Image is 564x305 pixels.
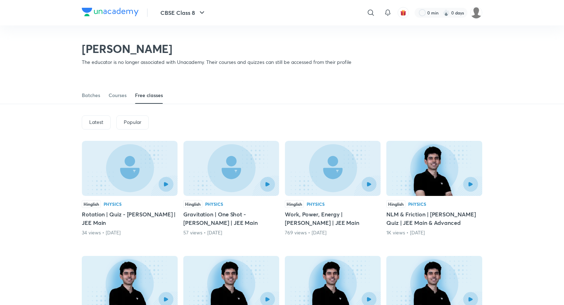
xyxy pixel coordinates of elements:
[386,229,482,236] div: 1K views • 2 years ago
[82,59,351,66] p: The educator is no longer associated with Unacademy. Their courses and quizzes can still be acces...
[205,202,223,206] div: Physics
[82,8,139,18] a: Company Logo
[82,229,178,236] div: 34 views • 2 years ago
[135,87,163,104] a: Free classes
[82,87,100,104] a: Batches
[386,141,482,236] div: NLM & Friction | Sambhav Quiz | JEE Main & Advanced
[82,210,178,227] h5: Rotation | Quiz - [PERSON_NAME] | JEE Main
[109,87,127,104] a: Courses
[89,119,103,125] p: Latest
[386,200,405,208] div: Hinglish
[135,92,163,99] div: Free classes
[443,9,450,16] img: streak
[400,10,406,16] img: avatar
[285,229,381,236] div: 769 views • 2 years ago
[398,7,409,18] button: avatar
[408,202,426,206] div: Physics
[156,6,210,20] button: CBSE Class 8
[386,210,482,227] h5: NLM & Friction | [PERSON_NAME] Quiz | JEE Main & Advanced
[82,200,101,208] div: Hinglish
[124,119,141,125] p: Popular
[82,92,100,99] div: Batches
[183,141,279,236] div: Gravitation | One Shot - Sambhav | JEE Main
[307,202,325,206] div: Physics
[285,200,304,208] div: Hinglish
[104,202,122,206] div: Physics
[285,210,381,227] h5: Work, Power, Energy | [PERSON_NAME] | JEE Main
[183,210,279,227] h5: Gravitation | One Shot - [PERSON_NAME] | JEE Main
[183,200,202,208] div: Hinglish
[470,7,482,19] img: Aakanksha Jha
[285,141,381,236] div: Work, Power, Energy | Sambhav Quiz | JEE Main
[82,42,351,56] h2: [PERSON_NAME]
[183,229,279,236] div: 57 views • 2 years ago
[109,92,127,99] div: Courses
[82,8,139,16] img: Company Logo
[82,141,178,236] div: Rotation | Quiz - Sambhav | JEE Main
